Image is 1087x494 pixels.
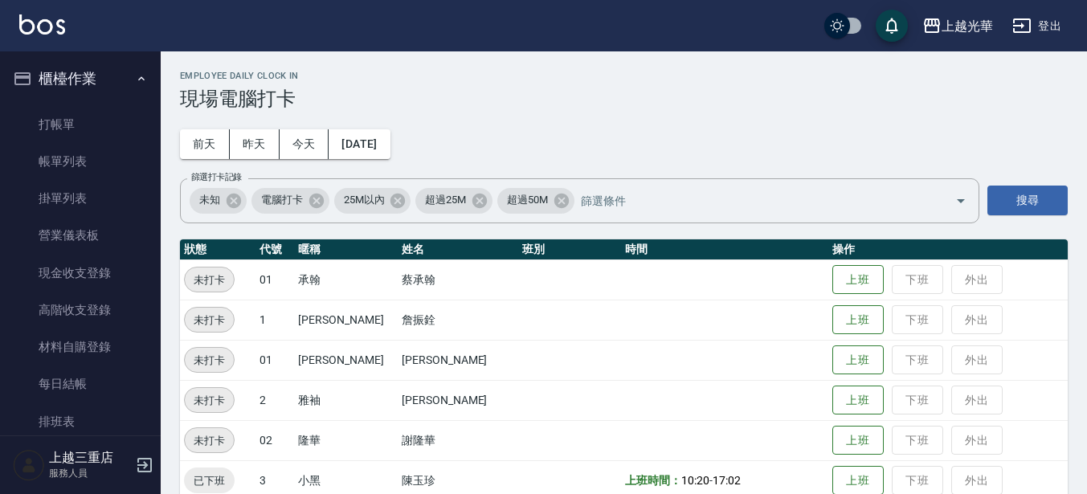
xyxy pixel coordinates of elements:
p: 服務人員 [49,466,131,480]
span: 17:02 [713,474,741,487]
h2: Employee Daily Clock In [180,71,1068,81]
span: 未打卡 [185,432,234,449]
th: 代號 [255,239,295,260]
td: 謝隆華 [398,420,518,460]
td: 1 [255,300,295,340]
td: 隆華 [294,420,398,460]
button: 昨天 [230,129,280,159]
img: Person [13,449,45,481]
button: 上班 [832,305,884,335]
th: 時間 [621,239,828,260]
button: 搜尋 [987,186,1068,215]
button: 上班 [832,426,884,455]
button: 上班 [832,386,884,415]
button: 今天 [280,129,329,159]
span: 10:20 [681,474,709,487]
button: 登出 [1006,11,1068,41]
button: 上班 [832,265,884,295]
th: 狀態 [180,239,255,260]
a: 高階收支登錄 [6,292,154,329]
input: 篩選條件 [577,186,927,214]
a: 營業儀表板 [6,217,154,254]
td: [PERSON_NAME] [398,340,518,380]
a: 掛單列表 [6,180,154,217]
button: 上越光華 [916,10,999,43]
label: 篩選打卡記錄 [191,171,242,183]
a: 打帳單 [6,106,154,143]
img: Logo [19,14,65,35]
div: 未知 [190,188,247,214]
td: [PERSON_NAME] [294,340,398,380]
span: 超過25M [415,192,476,208]
div: 上越光華 [942,16,993,36]
button: 上班 [832,345,884,375]
td: 01 [255,340,295,380]
th: 暱稱 [294,239,398,260]
button: save [876,10,908,42]
span: 未打卡 [185,392,234,409]
div: 25M以內 [334,188,411,214]
td: [PERSON_NAME] [398,380,518,420]
div: 超過25M [415,188,492,214]
td: 蔡承翰 [398,259,518,300]
a: 每日結帳 [6,365,154,402]
button: 櫃檯作業 [6,58,154,100]
span: 未知 [190,192,230,208]
th: 姓名 [398,239,518,260]
td: 詹振銓 [398,300,518,340]
td: [PERSON_NAME] [294,300,398,340]
button: [DATE] [329,129,390,159]
button: Open [948,188,974,214]
span: 電腦打卡 [251,192,313,208]
a: 排班表 [6,403,154,440]
span: 已下班 [184,472,235,489]
h3: 現場電腦打卡 [180,88,1068,110]
span: 未打卡 [185,352,234,369]
a: 材料自購登錄 [6,329,154,365]
h5: 上越三重店 [49,450,131,466]
td: 02 [255,420,295,460]
span: 超過50M [497,192,558,208]
span: 25M以內 [334,192,394,208]
td: 承翰 [294,259,398,300]
span: 未打卡 [185,271,234,288]
span: 未打卡 [185,312,234,329]
th: 班別 [518,239,622,260]
td: 雅袖 [294,380,398,420]
th: 操作 [828,239,1068,260]
a: 帳單列表 [6,143,154,180]
button: 前天 [180,129,230,159]
a: 現金收支登錄 [6,255,154,292]
td: 2 [255,380,295,420]
td: 01 [255,259,295,300]
b: 上班時間： [625,474,681,487]
div: 超過50M [497,188,574,214]
div: 電腦打卡 [251,188,329,214]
